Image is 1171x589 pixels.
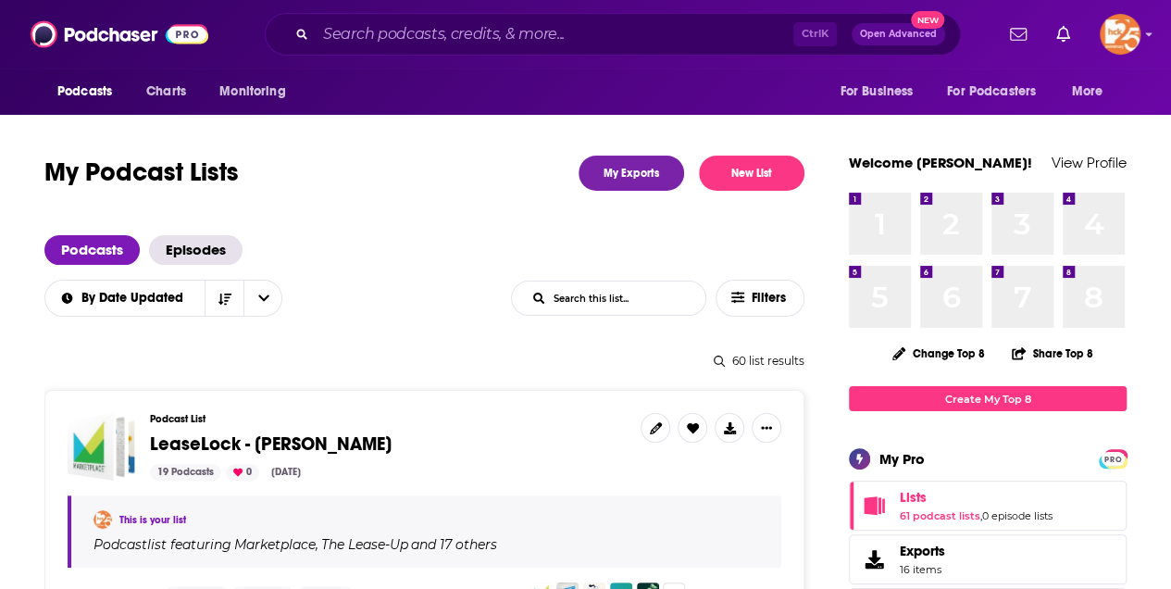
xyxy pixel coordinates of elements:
a: Lists [855,493,892,519]
span: , [980,509,982,522]
button: Sort Direction [205,281,243,316]
a: Marketplace [231,537,316,552]
a: Welcome [PERSON_NAME]! [849,154,1032,171]
a: PRO [1102,451,1124,465]
a: Create My Top 8 [849,386,1127,411]
a: Show notifications dropdown [1003,19,1034,50]
span: , [316,536,318,553]
button: Show profile menu [1100,14,1140,55]
h1: My Podcast Lists [44,156,239,191]
span: Monitoring [219,79,285,105]
span: Charts [146,79,186,105]
div: Podcast list featuring [93,536,759,553]
span: Logged in as kerrifulks [1100,14,1140,55]
a: Podcasts [44,235,140,265]
h3: Podcast List [150,413,626,425]
button: open menu [206,74,309,109]
h2: Choose List sort [44,280,282,317]
img: User Profile [1100,14,1140,55]
button: Show More Button [752,413,781,443]
a: My Exports [579,156,684,191]
span: Open Advanced [860,30,937,39]
button: Open AdvancedNew [852,23,945,45]
span: Ctrl K [793,22,837,46]
button: open menu [44,74,136,109]
div: [DATE] [264,464,308,481]
a: Charts [134,74,197,109]
span: Exports [900,543,945,559]
div: 19 Podcasts [150,464,221,481]
img: Kerri Fulks [93,510,112,529]
button: open menu [243,281,282,316]
h4: Marketplace [234,537,316,552]
a: View Profile [1052,154,1127,171]
a: Exports [849,534,1127,584]
span: More [1072,79,1103,105]
span: 16 items [900,563,945,576]
a: Lists [900,489,1053,506]
button: open menu [44,292,206,305]
a: This is your list [119,514,186,526]
span: Exports [855,546,892,572]
button: Share Top 8 [1011,335,1094,371]
p: and 17 others [411,536,497,553]
span: LeaseLock - [PERSON_NAME] [150,432,392,456]
div: 60 list results [44,354,804,368]
span: For Podcasters [947,79,1036,105]
a: Show notifications dropdown [1049,19,1078,50]
a: The Lease-Up [318,537,408,552]
input: Search podcasts, credits, & more... [316,19,793,49]
button: Filters [716,280,804,317]
button: open menu [827,74,936,109]
h4: The Lease-Up [321,537,408,552]
div: My Pro [879,450,925,468]
a: LeaseLock - [PERSON_NAME] [150,434,392,455]
button: open menu [1059,74,1127,109]
button: open menu [935,74,1063,109]
a: 61 podcast lists [900,509,980,522]
span: By Date Updated [81,292,190,305]
span: Lists [900,489,927,506]
span: New [911,11,944,29]
button: New List [699,156,804,191]
div: 0 [226,464,259,481]
img: Podchaser - Follow, Share and Rate Podcasts [31,17,208,52]
span: Lists [849,481,1127,531]
a: 0 episode lists [982,509,1053,522]
a: LeaseLock - Greg Willet [68,413,135,481]
div: Search podcasts, credits, & more... [265,13,961,56]
span: PRO [1102,452,1124,466]
button: Change Top 8 [881,342,996,365]
span: Filters [752,292,789,305]
span: For Business [840,79,913,105]
span: Podcasts [57,79,112,105]
a: Episodes [149,235,243,265]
